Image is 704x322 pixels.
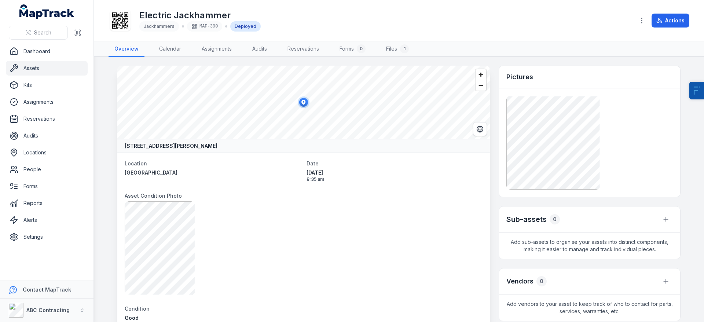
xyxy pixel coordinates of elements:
span: Add sub-assets to organise your assets into distinct components, making it easier to manage and t... [499,233,680,259]
div: MAP-390 [187,21,222,32]
span: 8:35 am [307,176,483,182]
a: People [6,162,88,177]
a: Calendar [153,41,187,57]
a: Forms0 [334,41,371,57]
a: Overview [109,41,144,57]
canvas: Map [117,66,490,139]
span: Jackhammers [144,23,175,29]
strong: Contact MapTrack [23,286,71,293]
a: Reports [6,196,88,211]
a: Files1 [380,41,415,57]
span: [DATE] [307,169,483,176]
span: Good [125,315,139,321]
span: Search [34,29,51,36]
a: [GEOGRAPHIC_DATA] [125,169,301,176]
a: MapTrack [19,4,74,19]
a: Dashboard [6,44,88,59]
button: Search [9,26,68,40]
span: Location [125,160,147,167]
div: 0 [357,44,366,53]
a: Assignments [196,41,238,57]
span: Add vendors to your asset to keep track of who to contact for parts, services, warranties, etc. [499,294,680,321]
a: Audits [246,41,273,57]
button: Switch to Satellite View [473,122,487,136]
h1: Electric Jackhammer [139,10,261,21]
a: Forms [6,179,88,194]
h3: Vendors [506,276,533,286]
a: Assignments [6,95,88,109]
div: Deployed [230,21,261,32]
span: Asset Condition Photo [125,193,182,199]
span: Date [307,160,319,167]
span: Condition [125,305,150,312]
div: 0 [550,214,560,224]
time: 16/06/2025, 8:35:32 am [307,169,483,182]
button: Actions [652,14,689,28]
strong: ABC Contracting [26,307,70,313]
button: Zoom in [476,69,486,80]
a: Locations [6,145,88,160]
a: Alerts [6,213,88,227]
div: 1 [400,44,409,53]
a: Audits [6,128,88,143]
a: Kits [6,78,88,92]
button: Zoom out [476,80,486,91]
h2: Sub-assets [506,214,547,224]
a: Reservations [6,111,88,126]
a: Settings [6,230,88,244]
h3: Pictures [506,72,533,82]
a: Reservations [282,41,325,57]
div: 0 [536,276,547,286]
strong: [STREET_ADDRESS][PERSON_NAME] [125,142,217,150]
a: Assets [6,61,88,76]
span: [GEOGRAPHIC_DATA] [125,169,177,176]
